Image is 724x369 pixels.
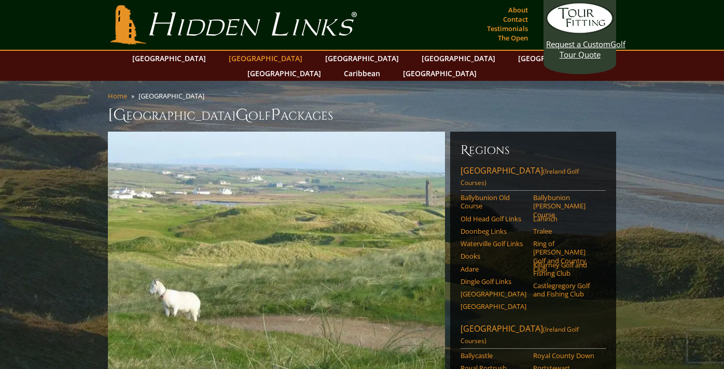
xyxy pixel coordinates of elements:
[513,51,597,66] a: [GEOGRAPHIC_DATA]
[271,105,281,125] span: P
[533,239,599,273] a: Ring of [PERSON_NAME] Golf and Country Club
[461,277,526,286] a: Dingle Golf Links
[546,39,610,49] span: Request a Custom
[533,193,599,219] a: Ballybunion [PERSON_NAME] Course
[461,302,526,310] a: [GEOGRAPHIC_DATA]
[546,3,614,60] a: Request a CustomGolf Tour Quote
[533,351,599,360] a: Royal County Down
[339,66,385,81] a: Caribbean
[461,227,526,235] a: Doonbeg Links
[320,51,404,66] a: [GEOGRAPHIC_DATA]
[506,3,531,17] a: About
[533,281,599,299] a: Castlegregory Golf and Fishing Club
[533,215,599,223] a: Lahinch
[495,31,531,45] a: The Open
[484,21,531,36] a: Testimonials
[127,51,211,66] a: [GEOGRAPHIC_DATA]
[461,290,526,298] a: [GEOGRAPHIC_DATA]
[461,325,579,345] span: (Ireland Golf Courses)
[108,91,127,101] a: Home
[108,105,616,125] h1: [GEOGRAPHIC_DATA] olf ackages
[224,51,308,66] a: [GEOGRAPHIC_DATA]
[533,261,599,278] a: Killarney Golf and Fishing Club
[461,323,606,349] a: [GEOGRAPHIC_DATA](Ireland Golf Courses)
[242,66,326,81] a: [GEOGRAPHIC_DATA]
[461,165,606,191] a: [GEOGRAPHIC_DATA](Ireland Golf Courses)
[461,193,526,210] a: Ballybunion Old Course
[416,51,500,66] a: [GEOGRAPHIC_DATA]
[461,265,526,273] a: Adare
[461,252,526,260] a: Dooks
[235,105,248,125] span: G
[461,215,526,223] a: Old Head Golf Links
[461,239,526,248] a: Waterville Golf Links
[138,91,208,101] li: [GEOGRAPHIC_DATA]
[533,227,599,235] a: Tralee
[398,66,482,81] a: [GEOGRAPHIC_DATA]
[461,351,526,360] a: Ballycastle
[461,142,606,159] h6: Regions
[500,12,531,26] a: Contact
